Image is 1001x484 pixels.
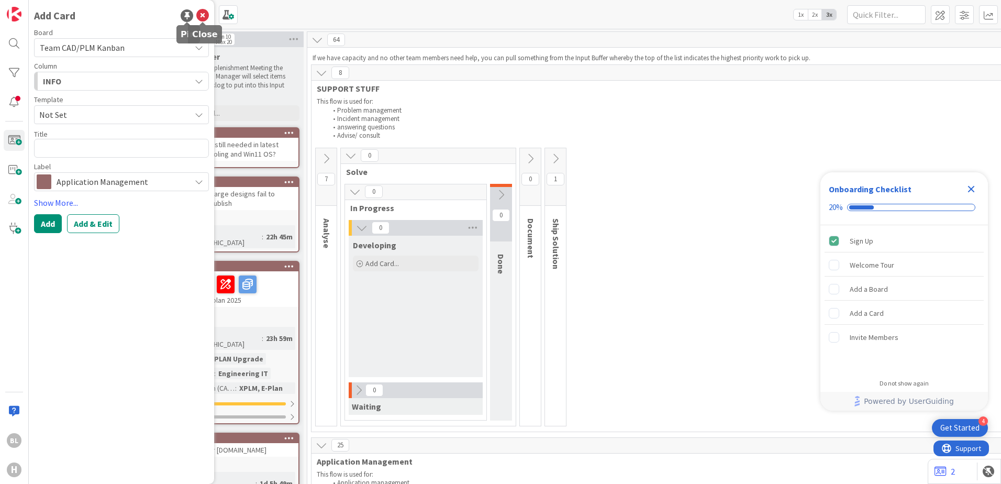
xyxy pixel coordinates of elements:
div: BetterWMF still needed in latest AutoCAD tooling and Win11 OS? [175,138,298,161]
div: 1650 [180,263,298,270]
input: Quick Filter... [847,5,926,24]
span: 0 [492,209,510,222]
div: 1666 [175,128,298,138]
div: Illustrate - Large designs fail to upload or publish [175,187,298,210]
a: 2 [935,465,955,478]
span: 3x [822,9,836,20]
span: Application Management [57,174,185,189]
span: 0 [365,384,383,397]
div: E-PLAN Upgrade [205,353,266,365]
div: Add a Card [850,307,884,320]
div: Add a Card is incomplete. [825,302,984,325]
div: Sign Up [850,235,873,247]
div: 1651 [180,179,298,186]
button: Add & Edit [67,214,119,233]
div: 1650XPLM fo r Eplan 2025 [175,262,298,307]
span: : [262,333,263,344]
div: Add a Board is incomplete. [825,278,984,301]
span: 8 [331,67,349,79]
a: 1666BetterWMF still needed in latest AutoCAD tooling and Win11 OS? [174,127,299,168]
div: 1646CAD Worker [DOMAIN_NAME] [175,434,298,457]
div: Welcome Tour is incomplete. [825,254,984,277]
button: Add [34,214,62,233]
div: 1651Illustrate - Large designs fail to upload or publish [175,178,298,210]
span: 0 [521,173,539,185]
span: : [262,231,263,243]
span: 0 [361,149,379,162]
div: BL [7,433,21,448]
div: Checklist Container [820,172,988,411]
div: Close Checklist [963,181,980,197]
span: Team CAD/PLM Kanban [40,42,125,53]
span: Label [34,163,51,170]
span: 0 [365,185,383,198]
div: Open Get Started checklist, remaining modules: 4 [932,419,988,437]
span: Powered by UserGuiding [864,395,954,408]
div: Get Started [940,423,980,433]
div: Checklist items [820,225,988,372]
div: XPLM fo r Eplan 2025 [175,271,298,307]
span: Ship Solution [551,218,561,269]
div: Footer [820,392,988,411]
span: : [235,382,237,394]
span: Waiting [352,401,381,412]
span: Support [22,2,48,14]
div: Sign Up is complete. [825,229,984,252]
div: Max 20 [216,39,232,45]
button: INFO [34,72,209,91]
h5: Pin [181,29,196,39]
div: Do not show again [880,379,929,388]
a: Powered by UserGuiding [826,392,983,411]
div: Add Card [34,8,75,24]
span: 1x [794,9,808,20]
div: Add a Board [850,283,888,295]
div: Engineering IT [216,368,271,379]
img: Visit kanbanzone.com [7,7,21,21]
div: 1651 [175,178,298,187]
div: Onboarding Checklist [829,183,911,195]
div: 1650 [175,262,298,271]
div: 20% [829,203,843,212]
div: H [7,463,21,477]
div: 1666 [180,129,298,137]
div: 0/1 [175,397,298,410]
span: Analyse [321,218,332,248]
div: Time in [GEOGRAPHIC_DATA] [178,327,262,350]
div: Welcome Tour [850,259,894,271]
span: Column [34,62,57,70]
div: Invite Members is incomplete. [825,326,984,349]
span: : [214,368,216,379]
span: 7 [317,173,335,185]
div: 22h 45m [263,231,295,243]
span: Board [34,29,53,36]
a: 1650XPLM fo r Eplan 2025RSTime in [GEOGRAPHIC_DATA]:23h 59mProject:E-PLAN UpgradeRequester:Engine... [174,261,299,424]
h5: Close [192,29,218,39]
span: 2x [808,9,822,20]
span: 64 [327,34,345,46]
span: Not Set [39,108,183,122]
span: In Progress [350,203,473,213]
span: 0 [372,222,390,234]
span: Done [496,254,506,274]
div: 1646 [180,435,298,442]
div: XPLM, E-Plan [237,382,285,394]
div: Invite Members [850,331,898,344]
div: 1666BetterWMF still needed in latest AutoCAD tooling and Win11 OS? [175,128,298,161]
a: 1651Illustrate - Large designs fail to upload or publishTime in [GEOGRAPHIC_DATA]:22h 45m [174,177,299,252]
span: Solve [346,167,503,177]
div: RS [175,310,298,324]
div: CAD Worker [DOMAIN_NAME] [175,443,298,457]
span: 1 [547,173,564,185]
div: 23h 59m [263,333,295,344]
span: Add Card... [365,259,399,268]
div: 4 [978,416,988,426]
span: INFO [43,74,61,88]
p: During the Replenishment Meeting the team & Team Manager will select items from the backlog to pu... [176,64,297,98]
label: Title [34,129,48,139]
span: Template [34,96,63,103]
span: 25 [331,439,349,452]
div: Min 10 [216,34,231,39]
span: Developing [353,240,396,250]
div: Time in [GEOGRAPHIC_DATA] [178,225,262,248]
span: Document [526,218,536,258]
